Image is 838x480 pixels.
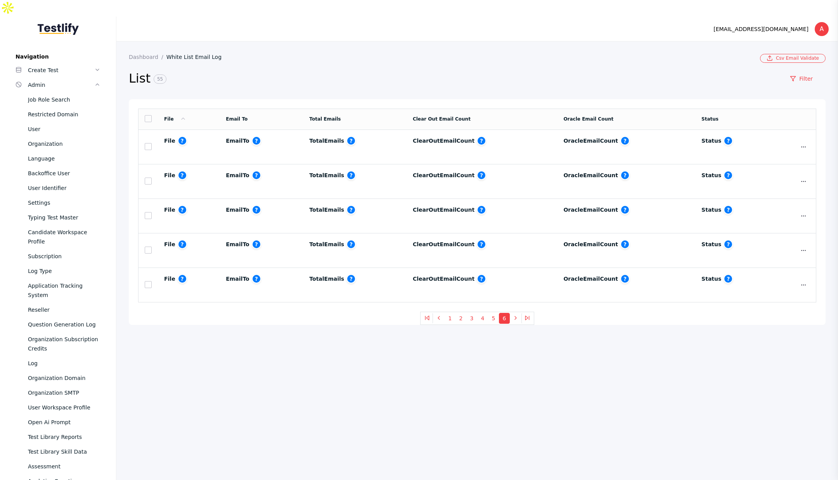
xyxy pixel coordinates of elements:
button: 5 [488,313,499,324]
span: Recipient email address for notifications or reports [252,171,261,180]
label: file [164,136,187,145]
label: emailTo [226,171,261,180]
div: Settings [28,198,100,207]
label: status [701,171,733,180]
span: Recipient email address for notifications or reports [252,274,261,283]
label: oracleEmailCount [563,136,630,145]
label: status [701,205,733,214]
label: clearOutEmailCount [413,171,486,180]
a: Clear Out Email Count [413,116,471,122]
a: Reseller [9,302,107,317]
div: Assessment [28,462,100,471]
label: totalEmails [309,274,356,283]
div: Test Library Skill Data [28,447,100,456]
div: Restricted Domain [28,110,100,119]
a: Log Type [9,264,107,278]
button: 4 [477,313,488,324]
a: Email To [226,116,248,122]
div: A [815,22,829,36]
label: oracleEmailCount [563,240,630,249]
span: Number of emails flagged or removed after validation [477,205,486,214]
span: Number of emails flagged or removed after validation [477,274,486,283]
div: [EMAIL_ADDRESS][DOMAIN_NAME] [713,24,809,34]
span: Recipient email address for notifications or reports [252,136,261,145]
img: Testlify - Backoffice [38,23,79,35]
span: Total number of email addresses in the uploaded file [346,136,356,145]
a: Log [9,356,107,371]
span: Number of valid emails remaining after clearout process [620,205,630,214]
a: Language [9,151,107,166]
a: Organization Domain [9,371,107,385]
span: Link to the uploaded CSV file containing whitelisted emails [178,136,187,145]
a: Organization [9,136,107,151]
span: Recipient email address for notifications or reports [252,205,261,214]
span: Total number of email addresses in the uploaded file [346,171,356,180]
span: Recipient email address for notifications or reports [252,240,261,249]
span: Number of valid emails remaining after clearout process [620,136,630,145]
a: Candidate Workspace Profile [9,225,107,249]
span: Current status of the email whitelist process [724,171,733,180]
div: Log [28,359,100,368]
a: User Workspace Profile [9,400,107,415]
div: Organization [28,139,100,148]
span: Link to the uploaded CSV file containing whitelisted emails [178,205,187,214]
label: emailTo [226,136,261,145]
label: emailTo [226,240,261,249]
div: Application Tracking System [28,281,100,300]
span: Current status of the email whitelist process [724,240,733,249]
button: 1 [445,313,455,324]
a: Subscription [9,249,107,264]
a: Question Generation Log [9,317,107,332]
a: Test Library Reports [9,430,107,444]
span: Current status of the email whitelist process [724,274,733,283]
label: emailTo [226,274,261,283]
label: emailTo [226,205,261,214]
div: Language [28,154,100,163]
button: 2 [455,313,466,324]
span: Current status of the email whitelist process [724,205,733,214]
div: Test Library Reports [28,432,100,442]
label: status [701,136,733,145]
a: White List Email Log [166,54,228,60]
label: clearOutEmailCount [413,240,486,249]
span: Link to the uploaded CSV file containing whitelisted emails [178,240,187,249]
a: Status [701,116,719,122]
span: Number of valid emails remaining after clearout process [620,171,630,180]
label: file [164,274,187,283]
div: Open Ai Prompt [28,418,100,427]
div: Job Role Search [28,95,100,104]
span: Current status of the email whitelist process [724,136,733,145]
label: clearOutEmailCount [413,274,486,283]
div: Organization SMTP [28,388,100,397]
a: Filter [777,72,826,85]
span: Number of emails flagged or removed after validation [477,171,486,180]
a: Test Library Skill Data [9,444,107,459]
label: status [701,274,733,283]
a: Oracle Email Count [563,116,613,122]
span: Total number of email addresses in the uploaded file [346,274,356,283]
div: Organization Subscription Credits [28,335,100,353]
a: Organization SMTP [9,385,107,400]
div: Candidate Workspace Profile [28,228,100,246]
span: Link to the uploaded CSV file containing whitelisted emails [178,171,187,180]
div: Create Test [28,66,94,75]
div: Organization Domain [28,373,100,383]
a: Csv Email Validate [760,54,826,63]
span: Number of valid emails remaining after clearout process [620,240,630,249]
label: oracleEmailCount [563,274,630,283]
a: Typing Test Master [9,210,107,225]
label: totalEmails [309,171,356,180]
span: Number of emails flagged or removed after validation [477,136,486,145]
button: 3 [466,313,477,324]
label: clearOutEmailCount [413,136,486,145]
a: File [164,116,186,122]
label: file [164,240,187,249]
label: file [164,171,187,180]
span: Total number of email addresses in the uploaded file [346,205,356,214]
h2: List [129,71,777,87]
span: Number of valid emails remaining after clearout process [620,274,630,283]
a: Application Tracking System [9,278,107,302]
div: Question Generation Log [28,320,100,329]
span: Link to the uploaded CSV file containing whitelisted emails [178,274,187,283]
label: status [701,240,733,249]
